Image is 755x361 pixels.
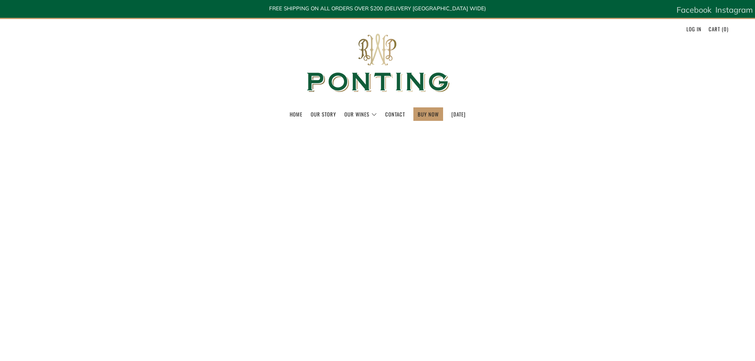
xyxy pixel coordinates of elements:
a: Our Wines [344,108,377,120]
img: Ponting Wines [298,19,457,107]
a: Our Story [311,108,336,120]
a: Facebook [677,2,711,18]
span: 0 [724,25,727,33]
span: Facebook [677,5,711,15]
a: Contact [385,108,405,120]
a: BUY NOW [418,108,439,120]
a: [DATE] [451,108,466,120]
a: Home [290,108,302,120]
a: Log in [686,23,701,35]
span: Instagram [715,5,753,15]
a: Cart (0) [709,23,728,35]
a: Instagram [715,2,753,18]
